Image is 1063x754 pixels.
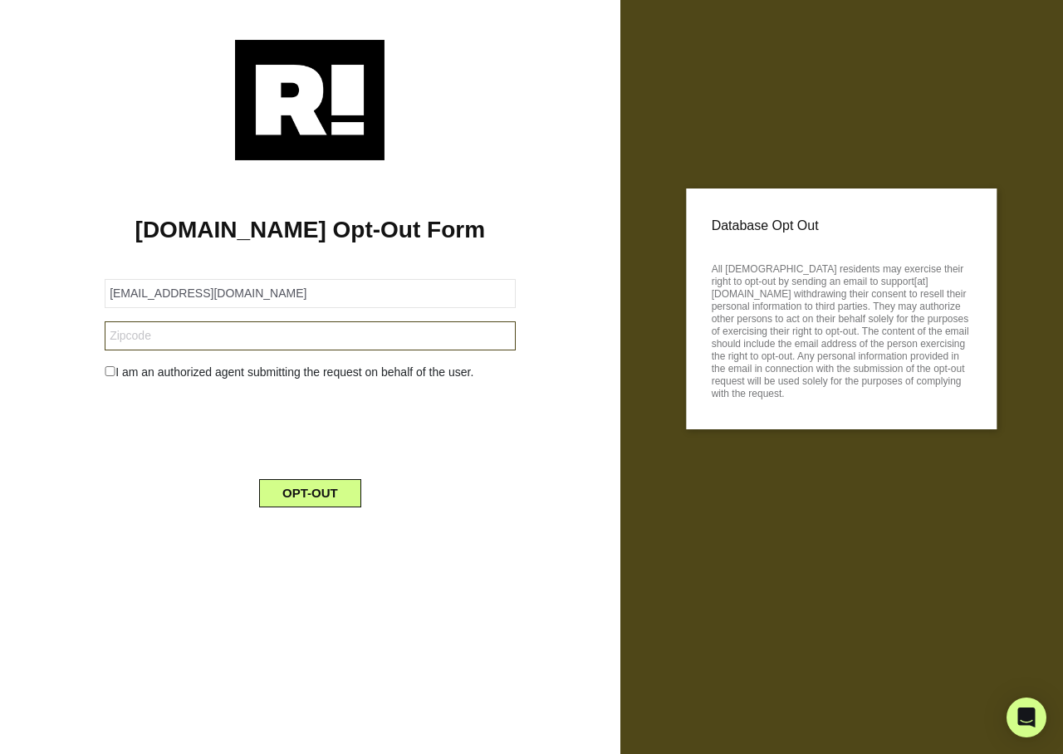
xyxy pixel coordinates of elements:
[712,213,972,238] p: Database Opt Out
[235,40,385,160] img: Retention.com
[105,279,515,308] input: Email Address
[25,216,595,244] h1: [DOMAIN_NAME] Opt-Out Form
[184,394,436,459] iframe: reCAPTCHA
[712,258,972,400] p: All [DEMOGRAPHIC_DATA] residents may exercise their right to opt-out by sending an email to suppo...
[259,479,361,507] button: OPT-OUT
[1007,698,1046,737] div: Open Intercom Messenger
[92,364,527,381] div: I am an authorized agent submitting the request on behalf of the user.
[105,321,515,350] input: Zipcode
